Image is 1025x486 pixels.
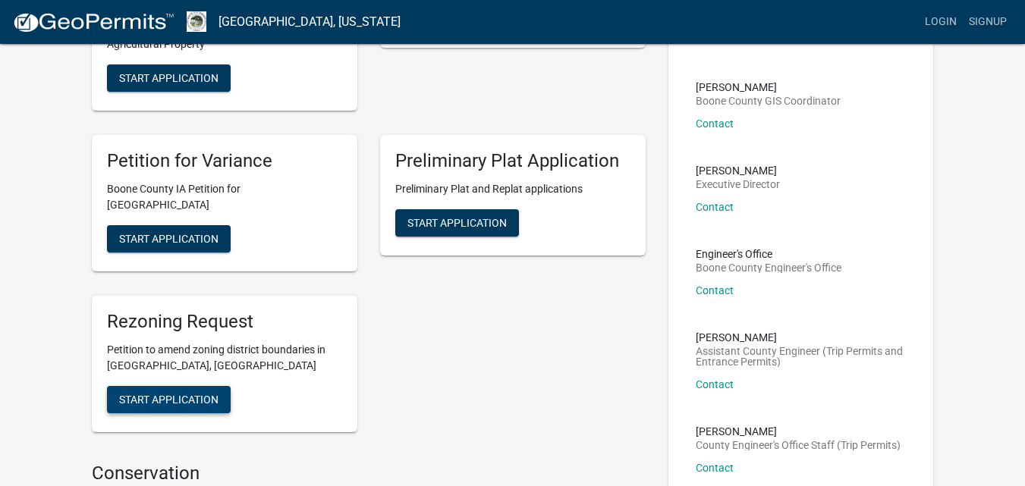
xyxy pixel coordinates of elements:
[219,9,401,35] a: [GEOGRAPHIC_DATA], [US_STATE]
[696,426,901,437] p: [PERSON_NAME]
[107,150,342,172] h5: Petition for Variance
[696,440,901,450] p: County Engineer's Office Staff (Trip Permits)
[696,118,734,130] a: Contact
[696,165,780,176] p: [PERSON_NAME]
[187,11,206,32] img: Boone County, Iowa
[919,8,963,36] a: Login
[696,462,734,474] a: Contact
[107,181,342,213] p: Boone County IA Petition for [GEOGRAPHIC_DATA]
[107,64,231,92] button: Start Application
[407,216,507,228] span: Start Application
[696,332,907,343] p: [PERSON_NAME]
[696,262,841,273] p: Boone County Engineer's Office
[395,181,630,197] p: Preliminary Plat and Replat applications
[696,284,734,296] a: Contact
[696,378,734,390] a: Contact
[395,209,519,237] button: Start Application
[119,393,219,405] span: Start Application
[395,150,630,172] h5: Preliminary Plat Application
[696,179,780,190] p: Executive Director
[696,346,907,367] p: Assistant County Engineer (Trip Permits and Entrance Permits)
[107,225,231,252] button: Start Application
[107,311,342,333] h5: Rezoning Request
[963,8,1013,36] a: Signup
[119,71,219,83] span: Start Application
[119,232,219,244] span: Start Application
[107,342,342,374] p: Petition to amend zoning district boundaries in [GEOGRAPHIC_DATA], [GEOGRAPHIC_DATA]
[107,386,231,413] button: Start Application
[696,82,841,92] p: [PERSON_NAME]
[696,201,734,213] a: Contact
[696,249,841,259] p: Engineer's Office
[92,462,646,484] h4: Conservation
[696,96,841,106] p: Boone County GIS Coordinator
